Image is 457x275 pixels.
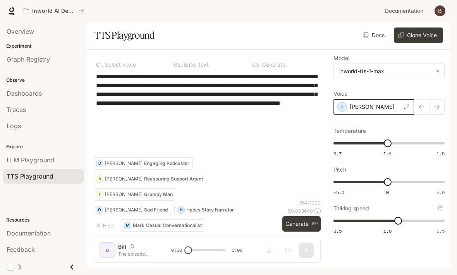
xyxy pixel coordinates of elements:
[436,150,445,157] span: 1.5
[282,216,321,232] button: Generate⌘⏎
[383,228,392,234] span: 1.0
[93,204,171,216] button: O[PERSON_NAME]Sad Friend
[96,173,103,185] div: A
[133,223,144,228] p: Mark
[93,173,206,185] button: A[PERSON_NAME]Reassuring Support Agent
[333,150,342,157] span: 0.7
[93,188,176,201] button: T[PERSON_NAME]Grumpy Man
[334,64,444,79] div: inworld-tts-1-max
[333,167,346,172] p: Pitch
[144,161,189,166] p: Engaging Podcaster
[186,208,200,212] p: Hades
[174,204,237,216] button: HHadesStory Narrator
[93,157,193,170] button: D[PERSON_NAME]Engaging Podcaster
[105,208,143,212] p: [PERSON_NAME]
[96,188,103,201] div: T
[394,27,443,43] button: Clone Voice
[121,219,205,232] button: MMarkCasual Conversationalist
[333,206,369,211] p: Talking speed
[96,62,103,67] p: 0 1 .
[382,3,429,19] a: Documentation
[261,62,285,67] p: Generate
[383,150,392,157] span: 1.1
[105,177,143,181] p: [PERSON_NAME]
[432,3,448,19] button: User avatar
[350,103,394,111] p: [PERSON_NAME]
[333,55,349,61] p: Model
[144,208,168,212] p: Sad Friend
[436,228,445,234] span: 1.5
[252,62,261,67] p: 0 3 .
[333,189,344,196] span: -5.0
[436,189,445,196] span: 5.0
[362,27,388,43] a: Docs
[103,62,136,67] p: Select voice
[144,177,203,181] p: Reassuring Support Agent
[96,157,103,170] div: D
[20,3,88,19] button: All workspaces
[333,91,347,96] p: Voice
[312,222,318,226] p: ⌘⏎
[435,5,445,16] img: User avatar
[146,223,202,228] p: Casual Conversationalist
[105,192,143,197] p: [PERSON_NAME]
[333,128,366,134] p: Temperature
[32,8,76,14] p: Inworld AI Demos
[339,67,432,75] div: inworld-tts-1-max
[288,208,313,214] p: $ 0.003640
[436,204,445,213] button: Reset to default
[385,6,423,16] span: Documentation
[182,62,209,67] p: Enter text
[96,204,103,216] div: O
[93,219,118,232] button: Hide
[94,27,155,43] h1: TTS Playground
[144,192,173,197] p: Grumpy Man
[202,208,234,212] p: Story Narrator
[174,62,182,67] p: 0 2 .
[105,161,143,166] p: [PERSON_NAME]
[177,204,184,216] div: H
[386,189,389,196] span: 0
[333,228,342,234] span: 0.5
[124,219,131,232] div: M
